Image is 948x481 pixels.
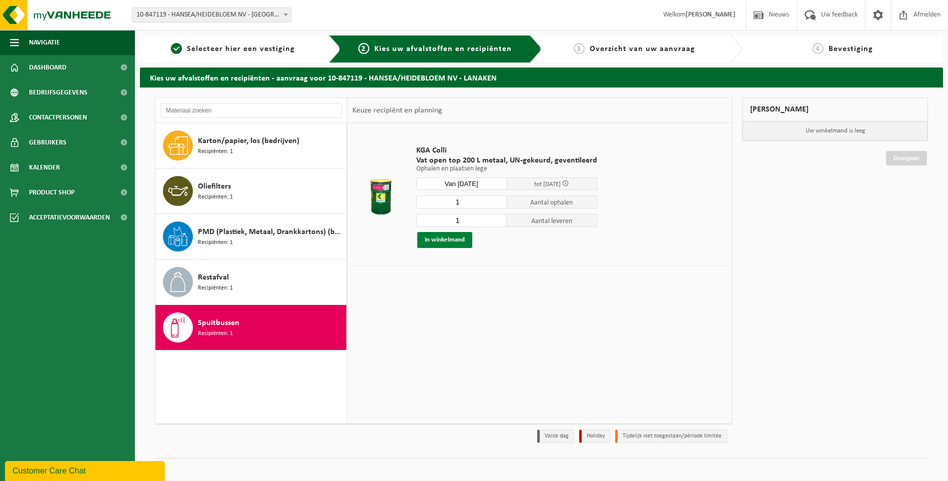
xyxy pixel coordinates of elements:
span: Vat open top 200 L metaal, UN-gekeurd, geventileerd [416,155,597,165]
input: Selecteer datum [416,177,507,190]
span: PMD (Plastiek, Metaal, Drankkartons) (bedrijven) [198,226,344,238]
span: Recipiënten: 1 [198,283,233,293]
iframe: chat widget [5,459,167,481]
button: Karton/papier, los (bedrijven) Recipiënten: 1 [155,123,347,168]
span: Restafval [198,271,229,283]
div: Keuze recipiënt en planning [347,98,447,123]
span: Recipiënten: 1 [198,238,233,247]
button: Oliefilters Recipiënten: 1 [155,168,347,214]
span: KGA Colli [416,145,597,155]
span: 3 [574,43,585,54]
div: [PERSON_NAME] [742,97,928,121]
input: Materiaal zoeken [160,103,342,118]
span: 2 [358,43,369,54]
p: Uw winkelmand is leeg [743,121,928,140]
span: tot [DATE] [534,181,561,187]
span: Spuitbussen [198,317,239,329]
button: PMD (Plastiek, Metaal, Drankkartons) (bedrijven) Recipiënten: 1 [155,214,347,259]
span: Recipiënten: 1 [198,147,233,156]
li: Tijdelijk niet toegestaan/période limitée [615,429,727,443]
span: Contactpersonen [29,105,87,130]
a: Doorgaan [886,151,927,165]
span: Aantal ophalen [507,195,597,208]
span: 4 [813,43,824,54]
li: Holiday [579,429,610,443]
span: Bedrijfsgegevens [29,80,87,105]
span: 1 [171,43,182,54]
button: In winkelmand [417,232,472,248]
span: Kalender [29,155,60,180]
span: Recipiënten: 1 [198,192,233,202]
span: Gebruikers [29,130,66,155]
span: Navigatie [29,30,60,55]
span: Oliefilters [198,180,231,192]
a: 1Selecteer hier een vestiging [145,43,321,55]
strong: [PERSON_NAME] [686,11,736,18]
span: Overzicht van uw aanvraag [590,45,695,53]
span: Product Shop [29,180,74,205]
button: Spuitbussen Recipiënten: 1 [155,305,347,350]
span: Dashboard [29,55,66,80]
span: Bevestiging [829,45,873,53]
span: Recipiënten: 1 [198,329,233,338]
span: Karton/papier, los (bedrijven) [198,135,299,147]
span: Kies uw afvalstoffen en recipiënten [374,45,512,53]
li: Vaste dag [537,429,574,443]
span: Selecteer hier een vestiging [187,45,295,53]
h2: Kies uw afvalstoffen en recipiënten - aanvraag voor 10-847119 - HANSEA/HEIDEBLOEM NV - LANAKEN [140,67,943,87]
button: Restafval Recipiënten: 1 [155,259,347,305]
p: Ophalen en plaatsen lege [416,165,597,172]
span: Acceptatievoorwaarden [29,205,110,230]
span: 10-847119 - HANSEA/HEIDEBLOEM NV - LANAKEN [132,7,291,22]
span: Aantal leveren [507,214,597,227]
span: 10-847119 - HANSEA/HEIDEBLOEM NV - LANAKEN [132,8,291,22]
